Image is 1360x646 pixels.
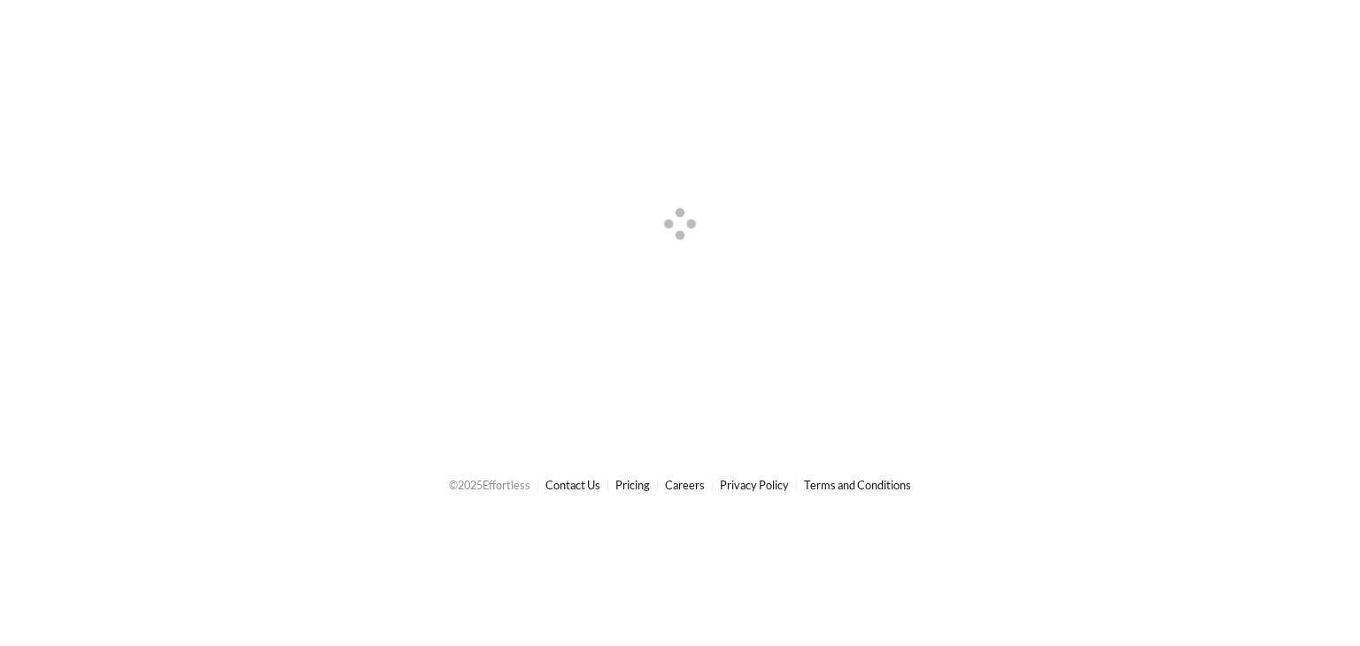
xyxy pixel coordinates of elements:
[665,478,705,492] a: Careers
[545,478,600,492] a: Contact Us
[615,478,650,492] a: Pricing
[804,478,911,492] a: Terms and Conditions
[449,478,530,492] span: © 2025 Effortless
[720,478,789,492] a: Privacy Policy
